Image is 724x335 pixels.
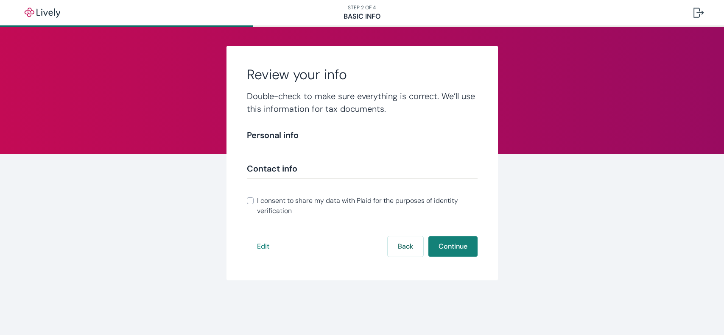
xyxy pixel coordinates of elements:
[428,236,478,257] button: Continue
[247,162,478,175] div: Contact info
[247,129,478,141] div: Personal info
[687,3,710,23] button: Log out
[247,66,478,83] h2: Review your info
[388,236,423,257] button: Back
[257,196,478,216] span: I consent to share my data with Plaid for the purposes of identity verification
[247,236,280,257] button: Edit
[247,90,478,115] h4: Double-check to make sure everything is correct. We’ll use this information for tax documents.
[19,8,66,18] img: Lively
